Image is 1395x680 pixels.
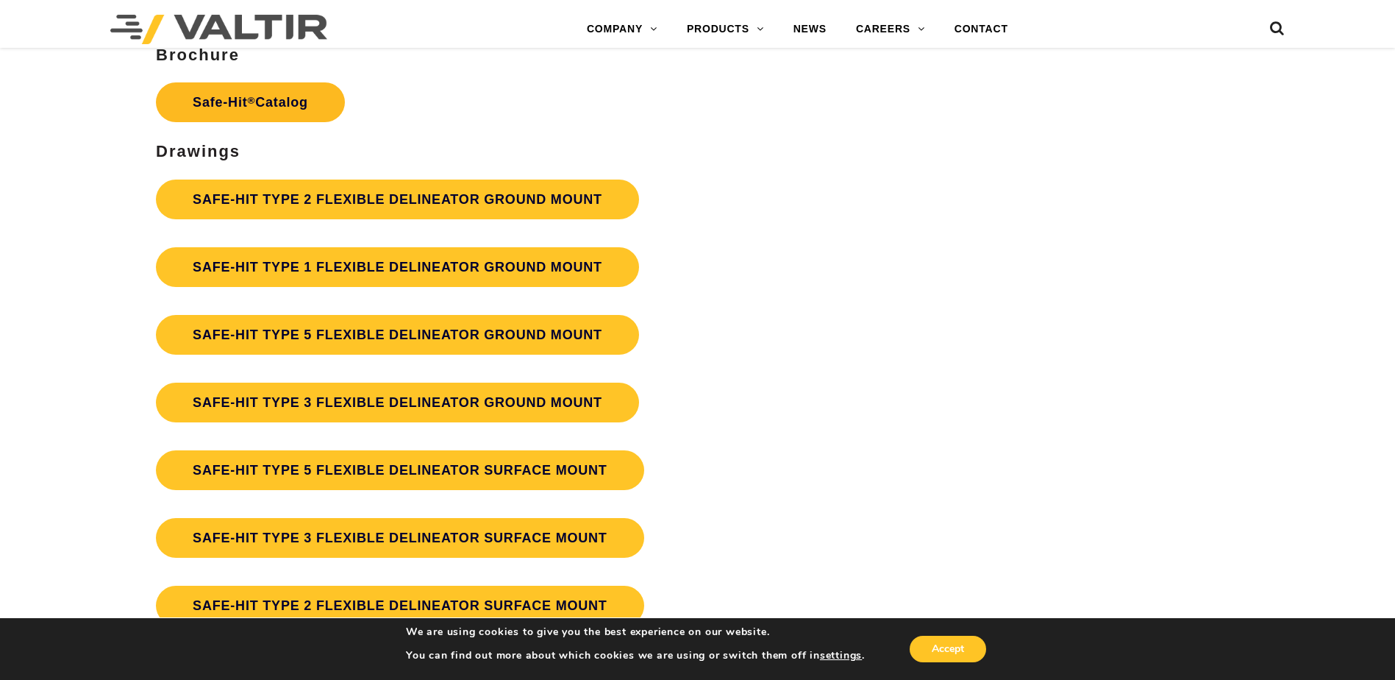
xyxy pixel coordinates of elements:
[156,315,639,355] a: SAFE-HIT TYPE 5 FLEXIBLE DELINEATOR GROUND MOUNT
[940,15,1023,44] a: CONTACT
[156,180,639,219] a: SAFE-HIT TYPE 2 FLEXIBLE DELINEATOR GROUND MOUNT
[779,15,841,44] a: NEWS
[672,15,779,44] a: PRODUCTS
[841,15,940,44] a: CAREERS
[156,586,644,626] a: SAFE-HIT TYPE 2 FLEXIBLE DELINEATOR SURFACE MOUNT
[156,450,644,490] a: SAFE-HIT TYPE 5 FLEXIBLE DELINEATOR SURFACE MOUNT
[156,142,240,160] strong: Drawings
[156,247,639,287] a: SAFE-HIT TYPE 1 FLEXIBLE DELINEATOR GROUND MOUNT
[156,383,639,422] a: SAFE-HIT TYPE 3 FLEXIBLE DELINEATOR GROUND MOUNT
[406,626,865,639] p: We are using cookies to give you the best experience on our website.
[110,15,327,44] img: Valtir
[910,636,986,662] button: Accept
[156,518,644,558] a: SAFE-HIT TYPE 3 FLEXIBLE DELINEATOR SURFACE MOUNT
[248,95,256,106] sup: ®
[156,46,240,64] strong: Brochure
[156,82,345,122] a: Safe-Hit®Catalog
[406,649,865,662] p: You can find out more about which cookies we are using or switch them off in .
[820,649,862,662] button: settings
[572,15,672,44] a: COMPANY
